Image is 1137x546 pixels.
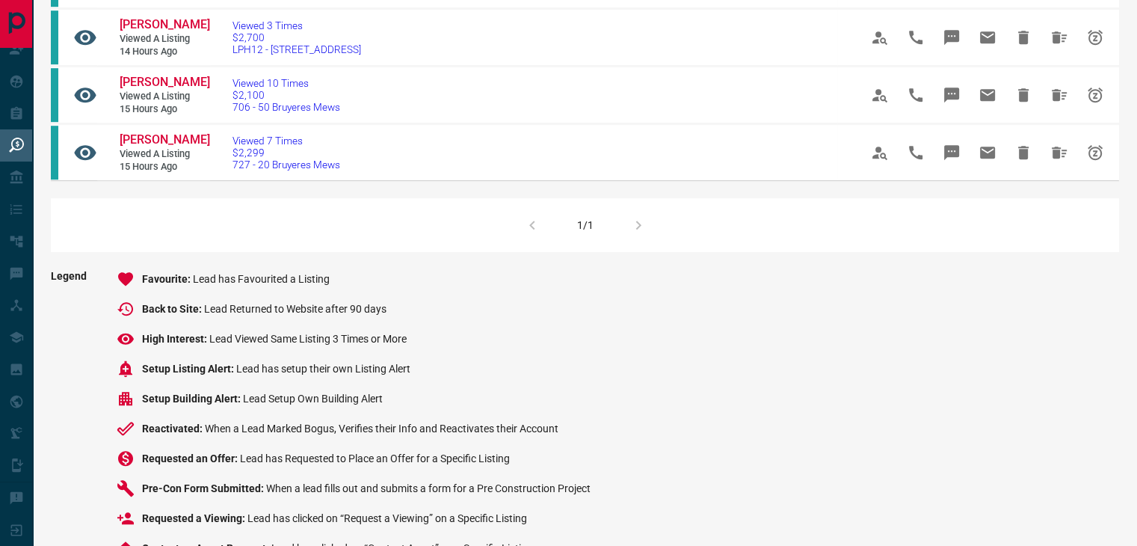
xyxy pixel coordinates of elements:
span: [PERSON_NAME] [120,17,210,31]
span: Lead has Favourited a Listing [193,273,330,285]
span: [PERSON_NAME] [120,75,210,89]
span: Snooze [1077,135,1113,171]
span: View Profile [862,19,898,55]
span: Snooze [1077,77,1113,113]
span: Viewed 7 Times [232,135,340,147]
div: condos.ca [51,68,58,122]
span: When a Lead Marked Bogus, Verifies their Info and Reactivates their Account [205,423,558,435]
span: Favourite [142,273,193,285]
span: Hide All from Daria M [1041,19,1077,55]
span: Hide All from Parikshit Patil [1041,135,1077,171]
span: Lead Viewed Same Listing 3 Times or More [209,333,407,345]
span: Requested a Viewing [142,512,247,524]
span: Email [970,77,1005,113]
span: $2,100 [232,89,340,101]
a: Viewed 7 Times$2,299727 - 20 Bruyeres Mews [232,135,340,171]
span: [PERSON_NAME] [120,132,210,147]
span: 15 hours ago [120,161,209,174]
span: Viewed 10 Times [232,77,340,89]
span: View Profile [862,77,898,113]
span: Call [898,135,934,171]
span: Setup Building Alert [142,393,243,405]
span: Setup Listing Alert [142,363,236,375]
span: Message [934,135,970,171]
div: condos.ca [51,126,58,180]
span: Viewed 3 Times [232,19,361,31]
span: When a lead fills out and submits a form for a Pre Construction Project [266,482,591,494]
span: Lead has setup their own Listing Alert [236,363,410,375]
span: High Interest [142,333,209,345]
span: Hide [1005,77,1041,113]
span: Snooze [1077,19,1113,55]
span: Requested an Offer [142,453,240,464]
span: Email [970,135,1005,171]
span: Viewed a Listing [120,91,209,103]
span: 15 hours ago [120,103,209,116]
span: $2,700 [232,31,361,43]
span: Lead has clicked on “Request a Viewing” on a Specific Listing [247,512,527,524]
span: Viewed a Listing [120,33,209,46]
span: 706 - 50 Bruyeres Mews [232,101,340,113]
span: LPH12 - [STREET_ADDRESS] [232,43,361,55]
div: 1/1 [577,219,594,231]
span: Hide All from Parikshit Patil [1041,77,1077,113]
a: [PERSON_NAME] [120,75,209,91]
span: Call [898,19,934,55]
span: Email [970,19,1005,55]
span: Call [898,77,934,113]
span: Lead has Requested to Place an Offer for a Specific Listing [240,453,510,464]
span: Message [934,19,970,55]
a: Viewed 10 Times$2,100706 - 50 Bruyeres Mews [232,77,340,113]
span: Message [934,77,970,113]
span: Lead Returned to Website after 90 days [204,303,386,315]
span: 14 hours ago [120,46,209,58]
span: Pre-Con Form Submitted [142,482,266,494]
a: Viewed 3 Times$2,700LPH12 - [STREET_ADDRESS] [232,19,361,55]
span: Viewed a Listing [120,148,209,161]
span: View Profile [862,135,898,171]
a: [PERSON_NAME] [120,17,209,33]
span: Hide [1005,19,1041,55]
span: Hide [1005,135,1041,171]
span: Lead Setup Own Building Alert [243,393,383,405]
span: $2,299 [232,147,340,159]
span: Reactivated [142,423,205,435]
div: condos.ca [51,10,58,64]
a: [PERSON_NAME] [120,132,209,148]
span: Back to Site [142,303,204,315]
span: 727 - 20 Bruyeres Mews [232,159,340,171]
